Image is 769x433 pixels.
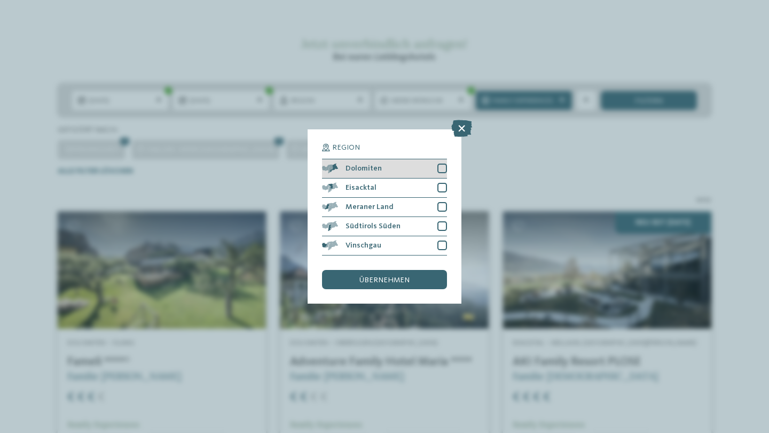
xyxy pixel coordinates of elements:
[346,222,401,230] span: Südtirols Süden
[332,144,360,151] span: Region
[359,276,410,284] span: übernehmen
[346,242,381,249] span: Vinschgau
[346,184,376,191] span: Eisacktal
[346,203,394,211] span: Meraner Land
[346,165,382,172] span: Dolomiten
